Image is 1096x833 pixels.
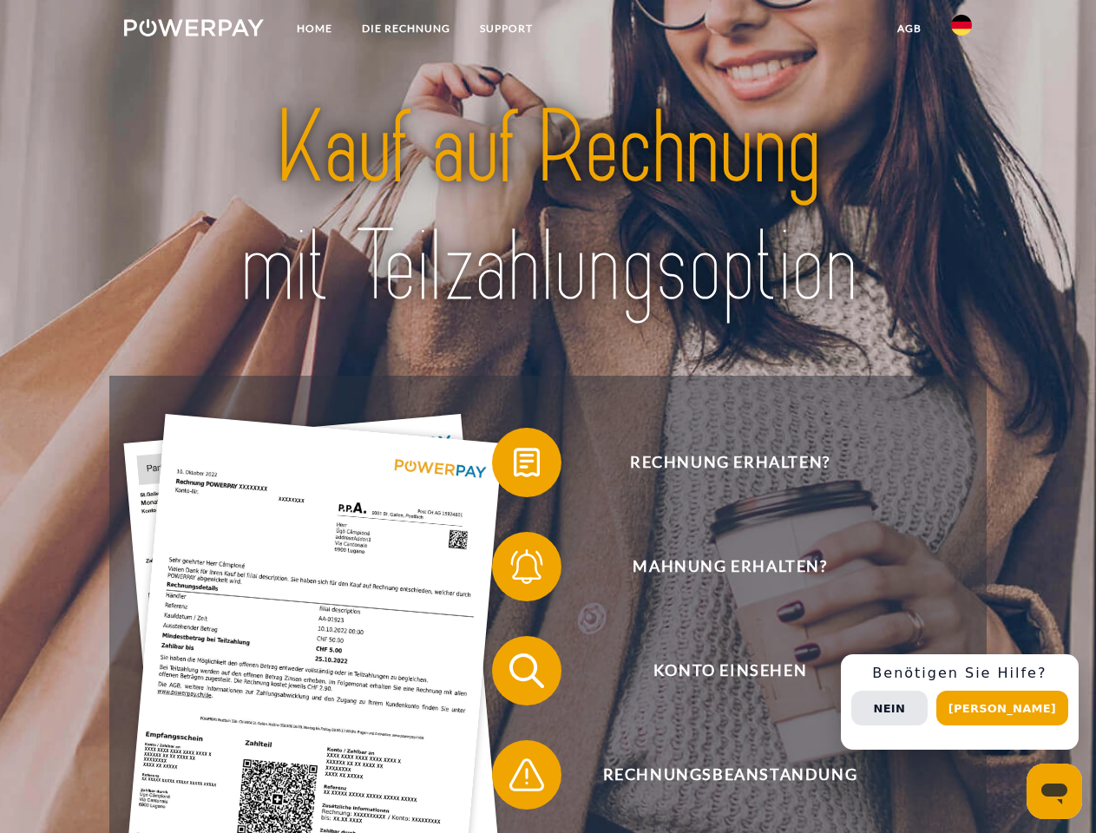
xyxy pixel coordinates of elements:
button: Mahnung erhalten? [492,532,943,601]
span: Rechnungsbeanstandung [517,740,942,810]
a: Home [282,13,347,44]
a: SUPPORT [465,13,548,44]
button: Konto einsehen [492,636,943,705]
img: qb_bill.svg [505,441,548,484]
img: de [951,15,972,36]
button: Rechnung erhalten? [492,428,943,497]
a: DIE RECHNUNG [347,13,465,44]
div: Schnellhilfe [841,654,1079,750]
button: Nein [851,691,928,725]
img: qb_search.svg [505,649,548,692]
button: Rechnungsbeanstandung [492,740,943,810]
span: Konto einsehen [517,636,942,705]
span: Mahnung erhalten? [517,532,942,601]
img: title-powerpay_de.svg [166,83,930,332]
span: Rechnung erhalten? [517,428,942,497]
a: agb [883,13,936,44]
h3: Benötigen Sie Hilfe? [851,665,1068,682]
button: [PERSON_NAME] [936,691,1068,725]
iframe: Schaltfläche zum Öffnen des Messaging-Fensters [1027,764,1082,819]
img: qb_bell.svg [505,545,548,588]
img: logo-powerpay-white.svg [124,19,264,36]
img: qb_warning.svg [505,753,548,797]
